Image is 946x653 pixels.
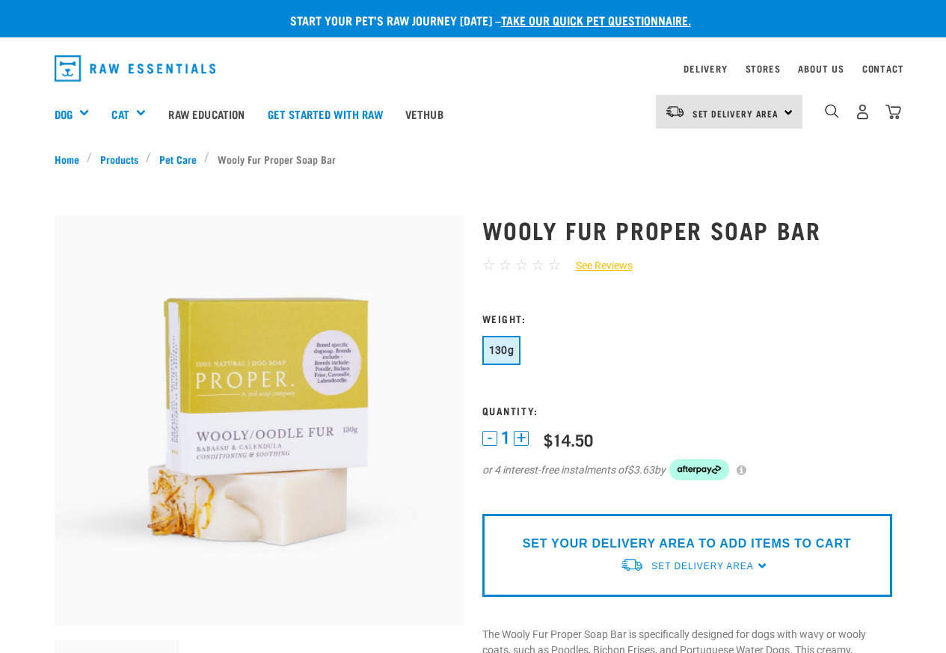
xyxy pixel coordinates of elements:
span: ☆ [482,257,495,274]
span: ☆ [548,257,561,274]
h1: Wooly Fur Proper Soap Bar [482,216,892,243]
a: Cat [111,105,129,123]
h3: Quantity: [482,405,892,416]
a: Home [55,151,87,167]
img: Raw Essentials Logo [55,55,216,82]
nav: breadcrumbs [55,151,892,167]
div: $14.50 [544,430,593,449]
a: Raw Education [157,84,256,144]
h3: Weight: [482,313,892,324]
button: 130g [482,336,521,365]
a: Stores [746,66,781,71]
img: user.png [855,104,870,120]
img: Afterpay [669,459,729,480]
a: Contact [862,66,904,71]
a: Pet Care [151,151,204,167]
nav: dropdown navigation [43,49,904,88]
a: Get started with Raw [257,84,394,144]
p: SET YOUR DELIVERY AREA TO ADD ITEMS TO CART [523,535,851,553]
span: 130g [489,344,515,356]
img: home-icon@2x.png [885,104,901,120]
a: Products [92,151,146,167]
img: Oodle soap [55,215,464,625]
span: ☆ [532,257,544,274]
span: ☆ [499,257,512,274]
img: home-icon-1@2x.png [825,104,839,118]
span: 1 [501,430,510,446]
span: Set Delivery Area [651,561,753,571]
img: van-moving.png [665,105,685,118]
a: Dog [55,105,73,123]
span: $3.63 [627,462,654,478]
div: or 4 interest-free instalments of by [482,459,892,480]
a: Delivery [684,66,727,71]
a: Vethub [394,84,455,144]
span: ☆ [515,257,528,274]
span: Set Delivery Area [692,111,779,116]
img: van-moving.png [620,557,644,573]
button: - [482,431,497,446]
a: take our quick pet questionnaire. [501,16,691,23]
a: About Us [798,66,844,71]
button: + [514,431,529,446]
a: See Reviews [561,258,633,274]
